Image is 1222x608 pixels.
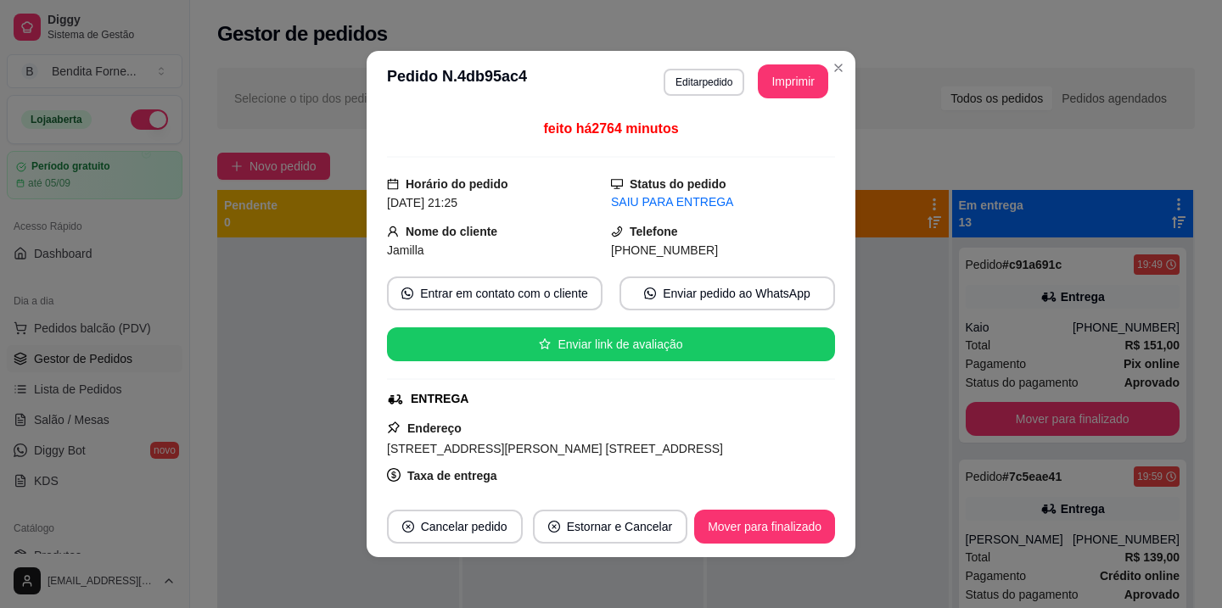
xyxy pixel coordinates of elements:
[406,225,497,238] strong: Nome do cliente
[387,196,457,209] span: [DATE] 21:25
[401,287,413,299] span: whats-app
[664,69,744,96] button: Editarpedido
[611,193,835,211] div: SAIU PARA ENTREGA
[611,178,623,190] span: desktop
[548,521,560,533] span: close-circle
[387,421,401,434] span: pushpin
[387,327,835,361] button: starEnviar link de avaliação
[387,276,603,310] button: whats-appEntrar em contato com o cliente
[387,510,523,544] button: close-circleCancelar pedido
[644,287,656,299] span: whats-app
[611,243,718,257] span: [PHONE_NUMBER]
[387,64,527,98] h3: Pedido N. 4db95ac4
[387,243,424,257] span: Jamilla
[539,338,551,350] span: star
[825,54,852,81] button: Close
[411,390,468,408] div: ENTREGA
[387,178,399,190] span: calendar
[630,177,726,191] strong: Status do pedido
[387,442,723,455] span: [STREET_ADDRESS][PERSON_NAME] [STREET_ADDRESS]
[630,225,678,238] strong: Telefone
[387,468,401,482] span: dollar
[533,510,688,544] button: close-circleEstornar e Cancelar
[758,64,828,98] button: Imprimir
[387,226,399,237] span: user
[406,177,508,191] strong: Horário do pedido
[543,121,678,136] span: feito há 2764 minutos
[402,521,414,533] span: close-circle
[611,226,623,237] span: phone
[407,421,462,435] strong: Endereço
[694,510,835,544] button: Mover para finalizado
[619,276,835,310] button: whats-appEnviar pedido ao WhatsApp
[407,469,497,482] strong: Taxa de entrega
